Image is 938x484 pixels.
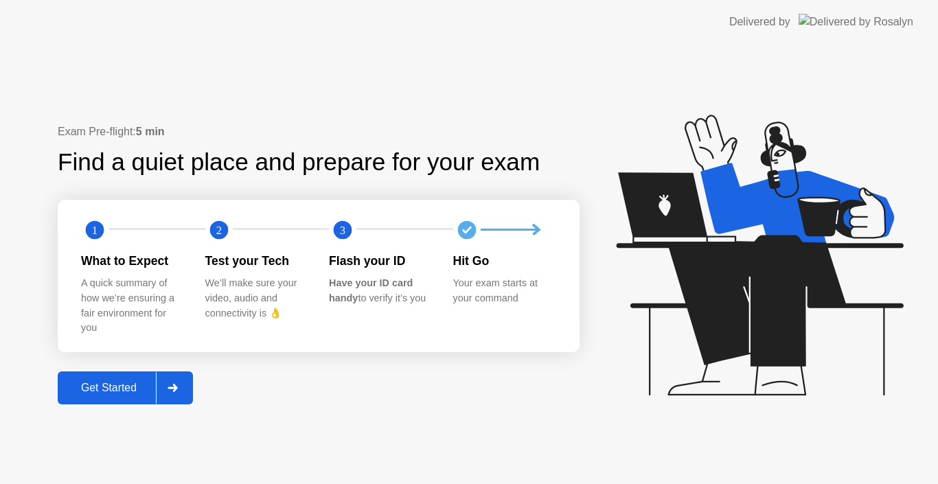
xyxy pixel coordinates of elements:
div: Flash your ID [329,252,431,270]
text: 3 [340,224,345,237]
div: Your exam starts at your command [453,276,556,306]
b: 5 min [136,126,165,137]
div: Find a quiet place and prepare for your exam [58,144,542,181]
div: A quick summary of how we’re ensuring a fair environment for you [81,276,183,335]
div: to verify it’s you [329,276,431,306]
b: Have your ID card handy [329,277,413,303]
div: Hit Go [453,252,556,270]
text: 2 [216,224,221,237]
button: Get Started [58,371,193,404]
div: Exam Pre-flight: [58,124,580,140]
div: Delivered by [729,14,790,30]
div: Test your Tech [205,252,308,270]
div: Get Started [62,382,156,394]
div: We’ll make sure your video, audio and connectivity is 👌 [205,276,308,321]
img: Delivered by Rosalyn [799,14,913,30]
text: 1 [92,224,98,237]
div: What to Expect [81,252,183,270]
